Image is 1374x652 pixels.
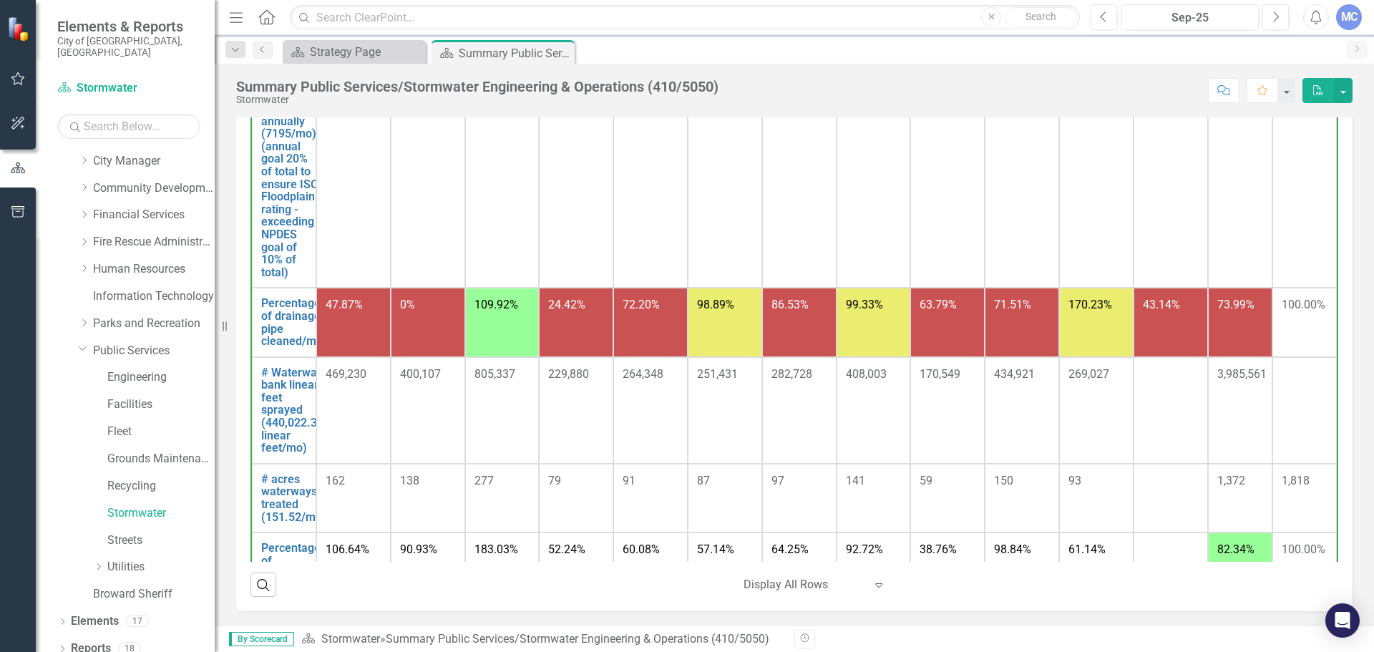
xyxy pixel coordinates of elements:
span: 264,348 [623,367,663,381]
a: # Ft drainage pipe cleaned annually (7195/mo) (annual goal 20% of total to ensure ISO Floodplains... [261,64,321,278]
div: » [301,631,784,648]
span: 92.72% [846,542,883,556]
a: Stormwater [107,505,215,522]
span: 98.84% [994,542,1031,556]
span: 24.42% [548,298,585,311]
span: 3,985,561 [1217,367,1267,381]
div: Summary Public Services/Stormwater Engineering & Operations (410/5050) [236,79,718,94]
span: 93 [1068,474,1081,487]
div: Strategy Page [310,43,422,61]
a: Elements [71,613,119,630]
td: Double-Click to Edit Right Click for Context Menu [252,532,316,639]
td: Double-Click to Edit Right Click for Context Menu [252,288,316,356]
span: 52.24% [548,542,585,556]
div: Summary Public Services/Stormwater Engineering & Operations (410/5050) [386,632,769,646]
span: Search [1025,11,1056,22]
span: 106.64% [326,542,369,556]
td: Double-Click to Edit Right Click for Context Menu [252,357,316,464]
span: 38.76% [920,542,957,556]
a: Broward Sheriff [93,586,215,603]
span: 269,027 [1068,367,1109,381]
span: 99.33% [846,298,883,311]
span: 90.93% [400,542,437,556]
span: 100.00% [1282,298,1325,311]
span: 100.00% [1282,542,1325,556]
a: Facilities [107,396,215,413]
div: 17 [126,615,149,628]
span: 82.34% [1217,542,1254,556]
span: 183.03% [474,542,518,556]
span: 109.92% [474,298,518,311]
span: 229,880 [548,367,589,381]
div: Sep-25 [1126,9,1254,26]
a: City Manager [93,153,215,170]
span: Elements & Reports [57,18,200,35]
span: 73.99% [1217,298,1254,311]
span: 79 [548,474,561,487]
input: Search ClearPoint... [290,5,1080,30]
span: 1,818 [1282,474,1310,487]
a: Utilities [107,559,215,575]
span: 64.25% [771,542,809,556]
span: 805,337 [474,367,515,381]
td: Double-Click to Edit Right Click for Context Menu [252,464,316,532]
a: Percentage of waterways treated for aquatic weeds monthly [261,542,321,630]
img: ClearPoint Strategy [6,16,32,42]
span: 170.23% [1068,298,1112,311]
span: 251,431 [697,367,738,381]
a: # acres waterways treated (151.52/month) [261,473,343,523]
span: 162 [326,474,345,487]
div: Stormwater [236,94,718,105]
span: 61.14% [1068,542,1106,556]
div: Summary Public Services/Stormwater Engineering & Operations (410/5050) [459,44,571,62]
a: Financial Services [93,207,215,223]
a: Community Development [93,180,215,197]
a: Grounds Maintenance [107,451,215,467]
a: Strategy Page [286,43,422,61]
span: 434,921 [994,367,1035,381]
span: 141 [846,474,865,487]
span: 138 [400,474,419,487]
button: Search [1005,7,1076,27]
a: Fleet [107,424,215,440]
span: 72.20% [623,298,660,311]
span: 0% [400,298,415,311]
a: Recycling [107,478,215,495]
span: 1,372 [1217,474,1245,487]
a: Human Resources [93,261,215,278]
span: 282,728 [771,367,812,381]
span: 91 [623,474,635,487]
span: 170,549 [920,367,960,381]
a: # Waterway bank linear feet sprayed (440,022.33 linear feet/mo) [261,366,323,454]
button: Sep-25 [1121,4,1259,30]
span: 400,107 [400,367,441,381]
a: Streets [107,532,215,549]
span: 60.08% [623,542,660,556]
a: Parks and Recreation [93,316,215,332]
input: Search Below... [57,114,200,139]
a: Fire Rescue Administration [93,234,215,250]
div: Open Intercom Messenger [1325,603,1360,638]
a: Percentage of drainage pipe cleaned/mo [261,297,323,347]
span: 277 [474,474,494,487]
span: 97 [771,474,784,487]
span: 87 [697,474,710,487]
span: 408,003 [846,367,887,381]
span: 59 [920,474,932,487]
a: Information Technology [93,288,215,305]
span: 469,230 [326,367,366,381]
a: Stormwater [321,632,380,646]
span: 63.79% [920,298,957,311]
span: By Scorecard [229,632,294,646]
button: MC [1336,4,1362,30]
a: Public Services [93,343,215,359]
a: Stormwater [57,80,200,97]
span: 71.51% [994,298,1031,311]
span: 98.89% [697,298,734,311]
small: City of [GEOGRAPHIC_DATA], [GEOGRAPHIC_DATA] [57,35,200,59]
td: Double-Click to Edit Right Click for Context Menu [252,55,316,288]
span: 150 [994,474,1013,487]
span: 47.87% [326,298,363,311]
span: 57.14% [697,542,734,556]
